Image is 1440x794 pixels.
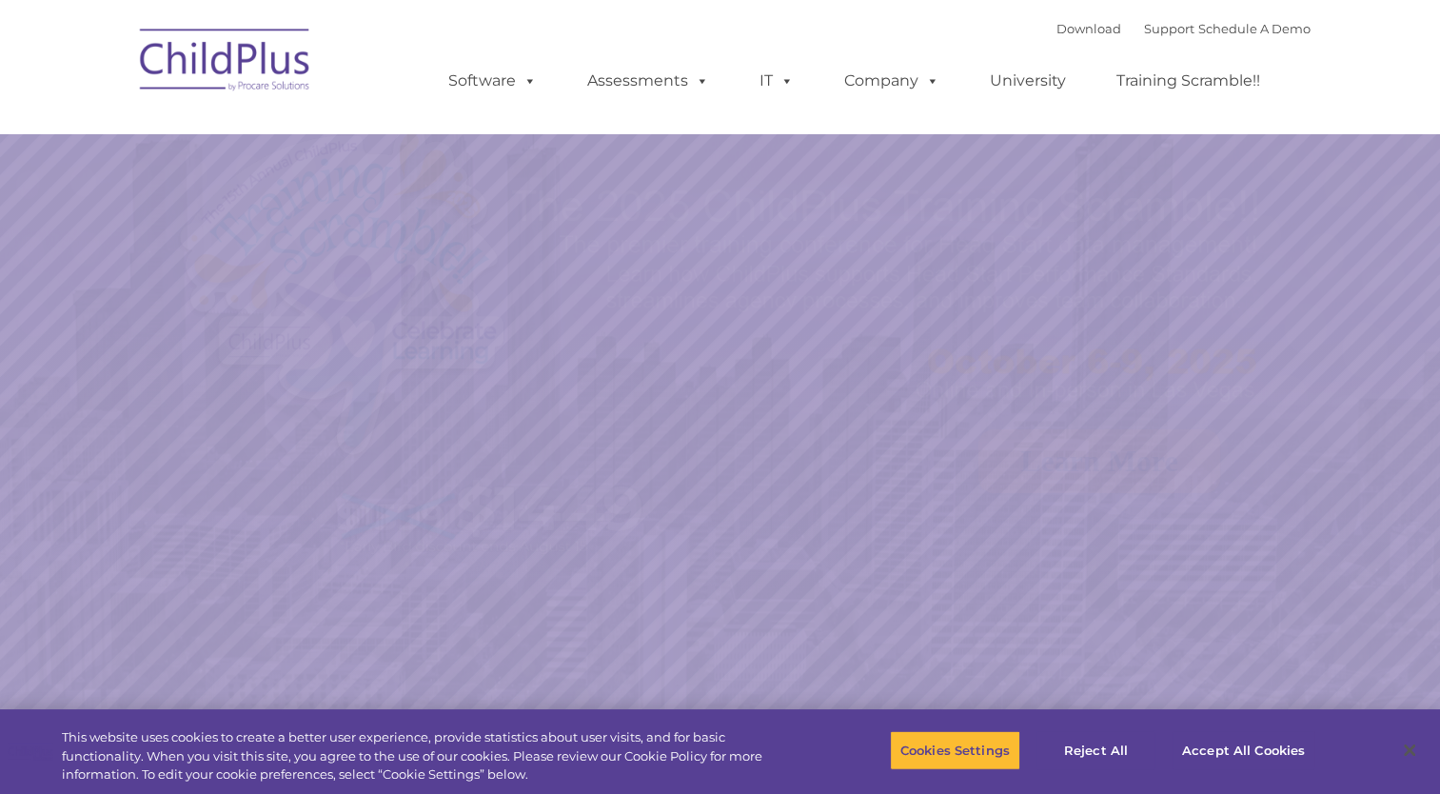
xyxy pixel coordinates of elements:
img: ChildPlus by Procare Solutions [130,15,321,110]
button: Reject All [1036,730,1155,770]
div: This website uses cookies to create a better user experience, provide statistics about user visit... [62,728,792,784]
a: Company [825,62,958,100]
a: IT [740,62,813,100]
a: University [971,62,1085,100]
a: Software [429,62,556,100]
a: Support [1144,21,1194,36]
button: Cookies Settings [890,730,1020,770]
font: | [1056,21,1311,36]
a: Training Scramble!! [1097,62,1279,100]
a: Assessments [568,62,728,100]
a: Schedule A Demo [1198,21,1311,36]
button: Close [1389,729,1430,771]
a: Learn More [978,429,1220,493]
a: Download [1056,21,1121,36]
button: Accept All Cookies [1172,730,1315,770]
